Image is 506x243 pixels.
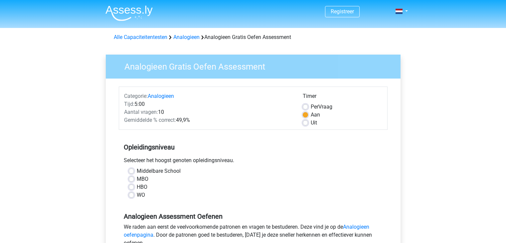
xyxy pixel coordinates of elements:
[311,119,317,127] label: Uit
[148,93,174,99] a: Analogieen
[137,175,148,183] label: MBO
[311,103,332,111] label: Vraag
[119,100,298,108] div: 5:00
[124,93,148,99] span: Categorie:
[119,116,298,124] div: 49,9%
[137,183,147,191] label: HBO
[311,104,318,110] span: Per
[124,212,383,220] h5: Analogieen Assessment Oefenen
[105,5,153,21] img: Assessly
[119,156,388,167] div: Selecteer het hoogst genoten opleidingsniveau.
[111,33,395,41] div: Analogieen Gratis Oefen Assessment
[137,191,145,199] label: WO
[124,101,134,107] span: Tijd:
[124,140,383,154] h5: Opleidingsniveau
[303,92,382,103] div: Timer
[137,167,181,175] label: Middelbare School
[124,109,158,115] span: Aantal vragen:
[114,34,167,40] a: Alle Capaciteitentesten
[119,108,298,116] div: 10
[311,111,320,119] label: Aan
[116,59,396,72] h3: Analogieen Gratis Oefen Assessment
[331,8,354,15] a: Registreer
[173,34,200,40] a: Analogieen
[124,117,176,123] span: Gemiddelde % correct:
